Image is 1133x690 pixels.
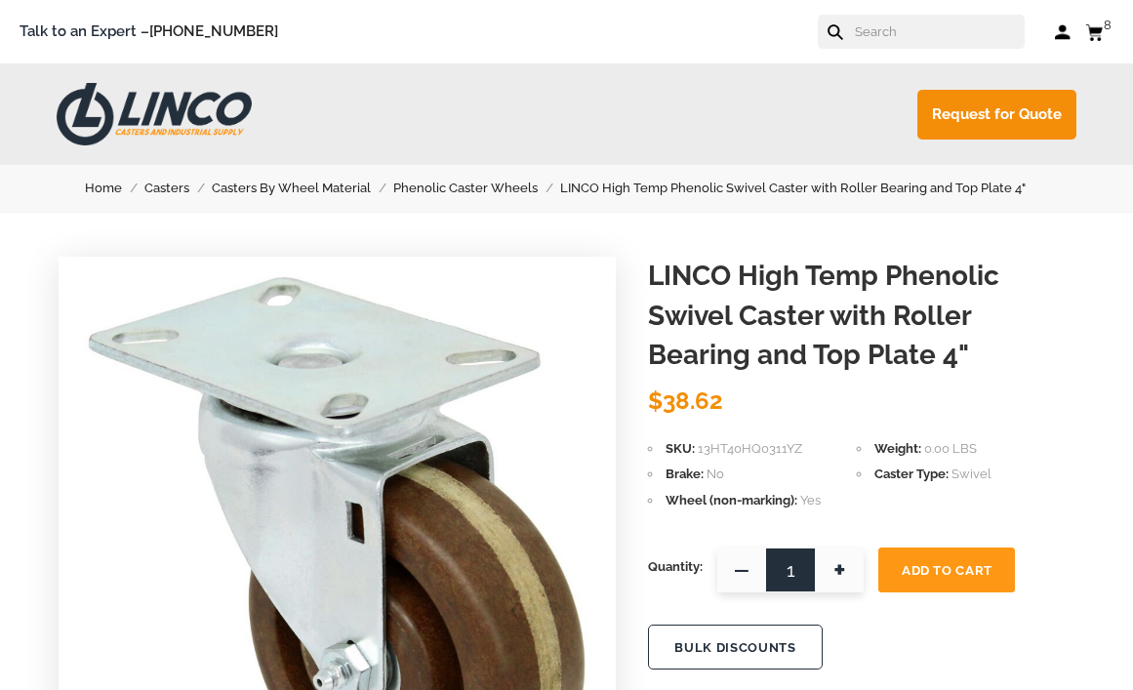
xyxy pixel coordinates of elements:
[800,493,821,507] span: Yes
[1104,18,1112,32] span: 8
[902,563,992,578] span: Add To Cart
[20,20,278,44] span: Talk to an Expert –
[648,625,822,670] button: BULK DISCOUNTS
[85,178,144,199] a: Home
[648,257,1074,376] h1: LINCO High Temp Phenolic Swivel Caster with Roller Bearing and Top Plate 4"
[917,90,1076,140] a: Request for Quote
[815,548,864,592] span: +
[707,467,724,481] span: No
[1054,22,1071,42] a: Log in
[853,15,1025,49] input: Search
[924,441,977,456] span: 0.00 LBS
[717,548,766,592] span: —
[144,178,212,199] a: Casters
[57,83,252,145] img: LINCO CASTERS & INDUSTRIAL SUPPLY
[560,178,1048,199] a: LINCO High Temp Phenolic Swivel Caster with Roller Bearing and Top Plate 4"
[874,467,949,481] span: Caster Type
[149,22,278,40] a: [PHONE_NUMBER]
[1085,20,1113,44] a: 8
[212,178,393,199] a: Casters By Wheel Material
[648,548,703,587] span: Quantity
[666,493,797,507] span: Wheel (non-marking)
[666,441,695,456] span: SKU
[698,441,802,456] span: 13HT40HQ0311YZ
[878,548,1015,592] button: Add To Cart
[648,386,723,415] span: $38.62
[393,178,560,199] a: Phenolic Caster Wheels
[951,467,991,481] span: Swivel
[874,441,921,456] span: Weight
[666,467,704,481] span: Brake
